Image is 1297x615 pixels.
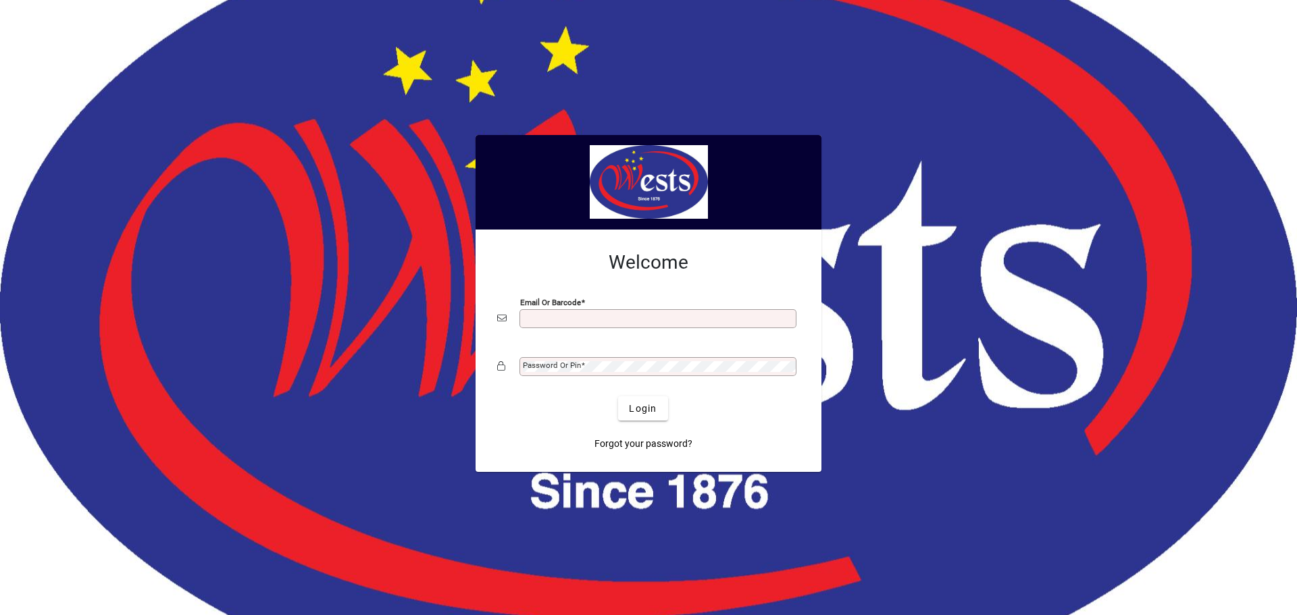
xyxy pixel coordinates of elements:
a: Forgot your password? [589,431,698,456]
span: Forgot your password? [594,437,692,451]
mat-label: Email or Barcode [520,298,581,307]
span: Login [629,402,657,416]
button: Login [618,396,667,421]
h2: Welcome [497,251,800,274]
mat-label: Password or Pin [523,360,581,370]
